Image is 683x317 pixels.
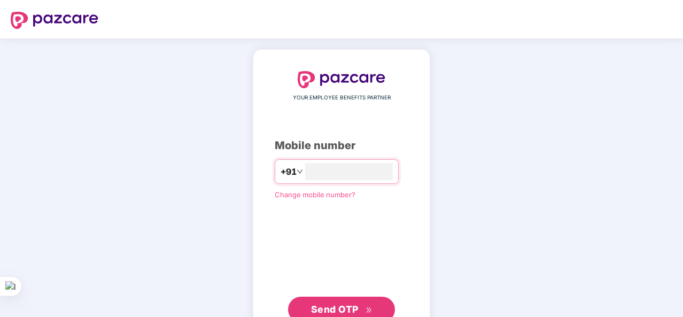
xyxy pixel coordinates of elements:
span: down [297,168,303,175]
span: double-right [366,307,372,314]
img: logo [11,12,98,29]
span: +91 [281,165,297,179]
a: Change mobile number? [275,190,355,199]
span: YOUR EMPLOYEE BENEFITS PARTNER [293,94,391,102]
span: Send OTP [311,304,359,315]
div: Mobile number [275,137,408,154]
img: logo [298,71,385,88]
